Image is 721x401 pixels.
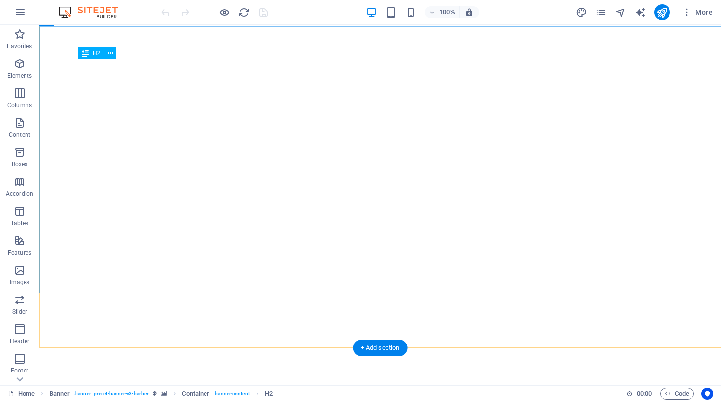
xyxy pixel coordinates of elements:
[238,7,250,18] i: Reload page
[10,278,30,286] p: Images
[10,337,29,345] p: Header
[626,388,652,400] h6: Session time
[182,388,209,400] span: Click to select. Double-click to edit
[8,249,31,257] p: Features
[56,6,130,18] img: Editor Logo
[615,6,627,18] button: navigator
[637,388,652,400] span: 00 00
[654,4,670,20] button: publish
[465,8,474,17] i: On resize automatically adjust zoom level to fit chosen device.
[50,388,70,400] span: Click to select. Double-click to edit
[353,340,408,356] div: + Add section
[701,388,713,400] button: Usercentrics
[425,6,460,18] button: 100%
[213,388,249,400] span: . banner-content
[576,7,587,18] i: Design (Ctrl+Alt+Y)
[635,7,646,18] i: AI Writer
[7,101,32,109] p: Columns
[6,190,33,198] p: Accordion
[682,7,713,17] span: More
[595,7,607,18] i: Pages (Ctrl+Alt+S)
[7,72,32,80] p: Elements
[576,6,588,18] button: design
[8,388,35,400] a: Click to cancel selection. Double-click to open Pages
[11,219,28,227] p: Tables
[665,388,689,400] span: Code
[161,391,167,396] i: This element contains a background
[678,4,717,20] button: More
[9,131,30,139] p: Content
[153,391,157,396] i: This element is a customizable preset
[218,6,230,18] button: Click here to leave preview mode and continue editing
[7,42,32,50] p: Favorites
[644,390,645,397] span: :
[74,388,149,400] span: . banner .preset-banner-v3-barber
[635,6,646,18] button: text_generator
[656,7,668,18] i: Publish
[595,6,607,18] button: pages
[615,7,626,18] i: Navigator
[50,388,273,400] nav: breadcrumb
[12,160,28,168] p: Boxes
[238,6,250,18] button: reload
[93,50,100,56] span: H2
[11,367,28,374] p: Footer
[660,388,694,400] button: Code
[265,388,273,400] span: Click to select. Double-click to edit
[439,6,455,18] h6: 100%
[12,308,27,315] p: Slider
